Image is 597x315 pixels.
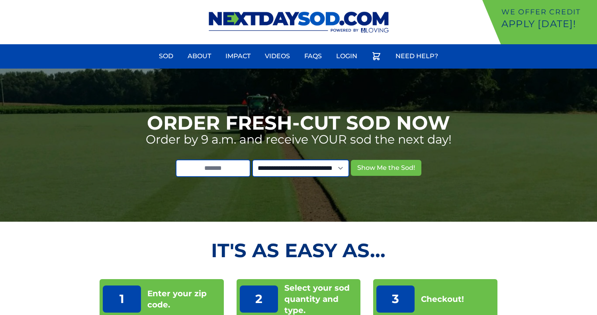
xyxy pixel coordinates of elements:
[376,285,415,313] p: 3
[221,47,255,66] a: Impact
[240,285,278,313] p: 2
[154,47,178,66] a: Sod
[100,241,497,260] h2: It's as Easy As...
[501,6,594,18] p: We offer Credit
[421,293,464,305] p: Checkout!
[299,47,327,66] a: FAQs
[147,288,221,310] p: Enter your zip code.
[146,132,452,147] p: Order by 9 a.m. and receive YOUR sod the next day!
[331,47,362,66] a: Login
[103,285,141,313] p: 1
[391,47,443,66] a: Need Help?
[183,47,216,66] a: About
[351,160,421,176] button: Show Me the Sod!
[147,113,450,132] h1: Order Fresh-Cut Sod Now
[501,18,594,30] p: Apply [DATE]!
[260,47,295,66] a: Videos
